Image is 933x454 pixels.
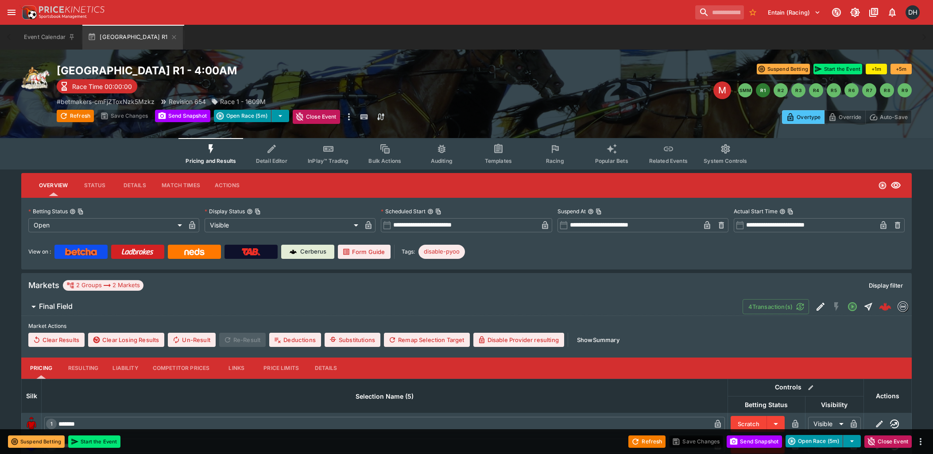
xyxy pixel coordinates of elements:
[427,208,434,215] button: Scheduled StartCopy To Clipboard
[205,208,245,215] p: Display Status
[211,97,266,106] div: Race 1 - 1609M
[57,97,155,106] p: Copy To Clipboard
[28,280,59,290] h5: Markets
[735,400,798,410] span: Betting Status
[596,208,602,215] button: Copy To Clipboard
[402,245,415,259] label: Tags:
[884,4,900,20] button: Notifications
[756,83,770,97] button: R1
[813,299,828,315] button: Edit Detail
[809,83,823,97] button: R4
[281,245,334,259] a: Cerberus
[734,208,778,215] p: Actual Start Time
[28,333,85,347] button: Clear Results
[4,4,19,20] button: open drawer
[906,5,920,19] div: David Howard
[70,208,76,215] button: Betting StatusCopy To Clipboard
[82,25,182,50] button: [GEOGRAPHIC_DATA] R1
[757,64,810,74] button: Suspend Betting
[61,358,105,379] button: Resulting
[431,158,453,164] span: Auditing
[22,379,42,413] th: Silk
[384,333,470,347] button: Remap Selection Target
[865,110,912,124] button: Auto-Save
[214,110,271,122] button: Open Race (5m)
[24,417,39,431] img: runner 1
[880,112,908,122] p: Auto-Save
[255,208,261,215] button: Copy To Clipboard
[791,83,805,97] button: R3
[66,280,140,291] div: 2 Groups 2 Markets
[782,110,912,124] div: Start From
[827,83,841,97] button: R5
[300,247,326,256] p: Cerberus
[828,299,844,315] button: SGM Disabled
[72,82,132,91] p: Race Time 00:00:00
[28,218,185,232] div: Open
[39,302,73,311] h6: Final Field
[219,333,266,347] span: Re-Result
[866,64,887,74] button: +1m
[205,218,361,232] div: Visible
[155,175,207,196] button: Match Times
[813,64,862,74] button: Start the Event
[77,208,84,215] button: Copy To Clipboard
[728,379,863,396] th: Controls
[782,110,825,124] button: Overtype
[39,6,105,13] img: PriceKinetics
[214,110,289,122] div: split button
[207,175,247,196] button: Actions
[169,97,206,106] p: Revision 654
[843,435,861,447] button: select merge strategy
[695,5,744,19] input: search
[628,435,666,448] button: Refresh
[844,83,859,97] button: R6
[847,301,858,312] svg: Open
[217,358,256,379] button: Links
[256,358,306,379] button: Price Limits
[418,247,465,256] span: disable-pyoo
[68,435,120,448] button: Start the Event
[168,333,215,347] button: Un-Result
[105,358,145,379] button: Liability
[32,175,75,196] button: Overview
[146,358,217,379] button: Competitor Prices
[368,158,401,164] span: Bulk Actions
[8,435,65,448] button: Suspend Betting
[588,208,594,215] button: Suspend AtCopy To Clipboard
[344,110,354,124] button: more
[220,97,266,106] p: Race 1 - 1609M
[256,158,287,164] span: Detail Editor
[247,208,253,215] button: Display StatusCopy To Clipboard
[293,110,340,124] button: Close Event
[847,4,863,20] button: Toggle light/dark mode
[797,112,821,122] p: Overtype
[763,5,826,19] button: Select Tenant
[890,64,912,74] button: +5m
[731,416,767,432] button: Scratch
[269,333,321,347] button: Deductions
[21,298,743,315] button: Final Field
[878,181,887,190] svg: Open
[866,4,882,20] button: Documentation
[346,391,423,402] span: Selection Name (5)
[839,112,861,122] p: Override
[898,301,908,312] div: betmakers
[19,25,81,50] button: Event Calendar
[338,245,391,259] a: Form Guide
[786,435,843,447] button: Open Race (5m)
[57,110,94,122] button: Refresh
[28,208,68,215] p: Betting Status
[713,81,731,99] div: Edit Meeting
[879,300,891,313] img: logo-cerberus--red.svg
[844,299,860,315] button: Open
[381,208,426,215] p: Scheduled Start
[39,15,87,19] img: Sportsbook Management
[75,175,115,196] button: Status
[824,110,865,124] button: Override
[21,64,50,92] img: harness_racing.png
[178,138,754,169] div: Event type filters
[546,158,564,164] span: Racing
[774,83,788,97] button: R2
